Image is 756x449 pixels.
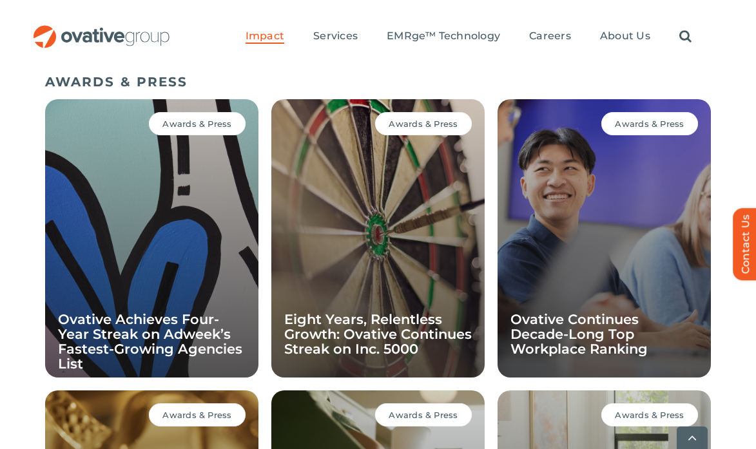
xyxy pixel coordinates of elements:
[529,30,571,44] a: Careers
[679,30,692,44] a: Search
[246,30,284,44] a: Impact
[45,74,711,90] h5: AWARDS & PRESS
[313,30,358,43] span: Services
[387,30,500,43] span: EMRge™ Technology
[510,311,648,357] a: Ovative Continues Decade-Long Top Workplace Ranking
[600,30,650,44] a: About Us
[246,16,692,57] nav: Menu
[313,30,358,44] a: Services
[600,30,650,43] span: About Us
[246,30,284,43] span: Impact
[58,311,242,372] a: Ovative Achieves Four-Year Streak on Adweek’s Fastest-Growing Agencies List
[284,311,472,357] a: Eight Years, Relentless Growth: Ovative Continues Streak on Inc. 5000
[529,30,571,43] span: Careers
[387,30,500,44] a: EMRge™ Technology
[32,24,171,36] a: OG_Full_horizontal_RGB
